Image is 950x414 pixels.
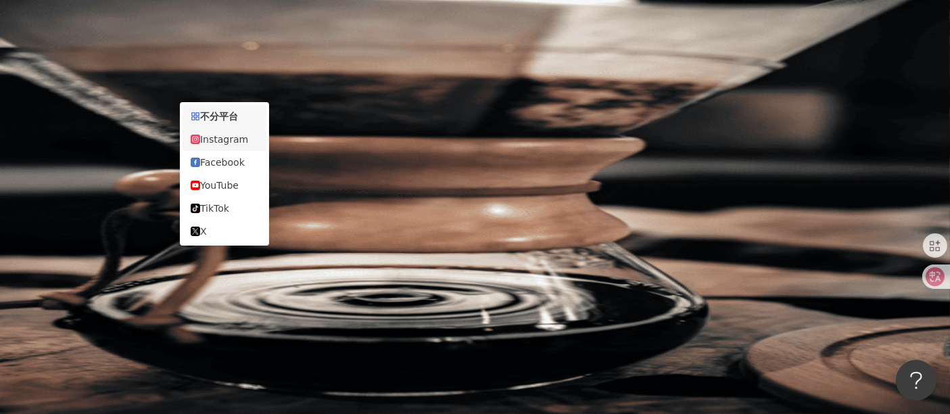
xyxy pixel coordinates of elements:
iframe: Help Scout Beacon - Open [896,360,936,400]
span: appstore [191,112,200,121]
div: 不分平台 [191,109,258,124]
div: Facebook [191,155,258,170]
div: YouTube [191,178,258,193]
div: X [191,224,258,239]
div: TikTok [191,201,258,216]
div: Instagram [191,132,258,147]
